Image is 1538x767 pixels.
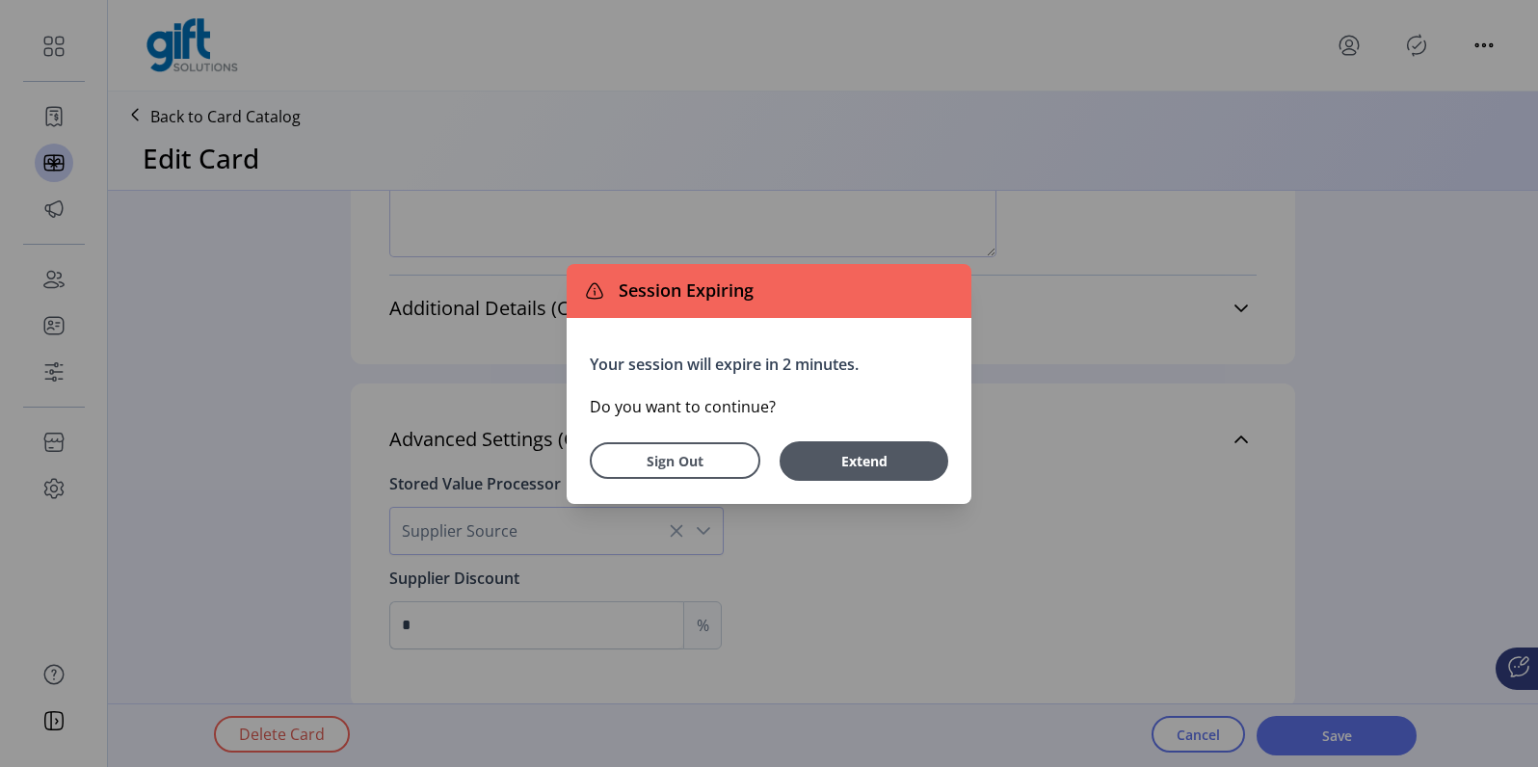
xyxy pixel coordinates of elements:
p: Your session will expire in 2 minutes. [590,353,948,376]
span: Extend [789,451,939,471]
button: Sign Out [590,442,760,479]
span: Session Expiring [611,278,754,304]
p: Do you want to continue? [590,395,948,418]
button: Extend [780,441,948,481]
span: Sign Out [615,451,735,471]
